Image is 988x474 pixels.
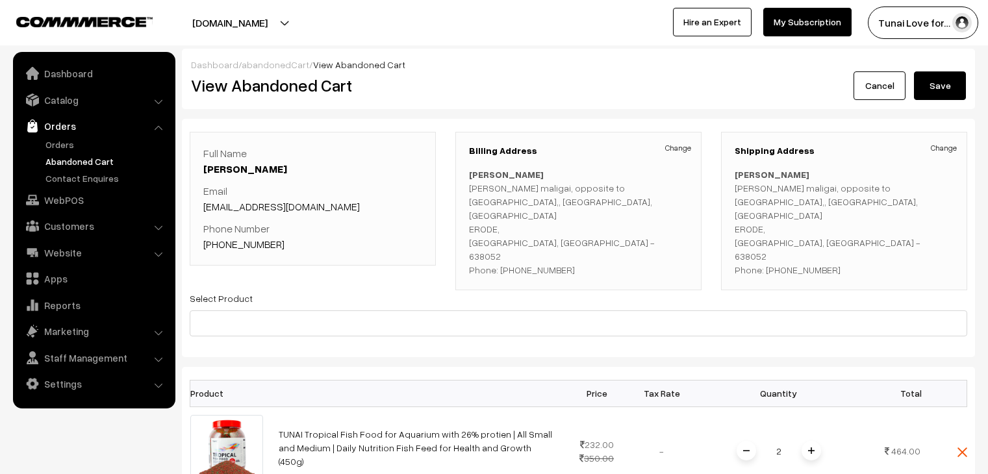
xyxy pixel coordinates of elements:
label: Select Product [190,292,253,305]
div: / / [191,58,966,71]
img: user [952,13,972,32]
button: Save [914,71,966,100]
a: Contact Enquires [42,171,171,185]
a: TUNAI Tropical Fish Food for Aquarium with 26% protien | All Small and Medium | Daily Nutrition F... [279,429,552,467]
a: Change [665,142,691,154]
img: close [957,447,967,457]
a: Website [16,241,171,264]
img: minus [743,447,750,454]
th: Product [190,380,271,406]
th: Total [863,380,928,406]
span: View Abandoned Cart [313,59,405,70]
a: Orders [16,114,171,138]
a: Abandoned Cart [42,155,171,168]
button: [DOMAIN_NAME] [147,6,313,39]
a: Reports [16,293,171,317]
a: Orders [42,138,171,151]
b: [PERSON_NAME] [735,169,809,180]
h2: View Abandoned Cart [191,75,569,95]
a: [PHONE_NUMBER] [203,238,285,251]
a: Dashboard [16,62,171,85]
p: Email [203,183,422,214]
span: - [659,445,664,456]
th: Tax Rate [629,380,694,406]
a: Settings [16,372,171,395]
p: [PERSON_NAME] maligai, opposite to [GEOGRAPHIC_DATA],, [GEOGRAPHIC_DATA], [GEOGRAPHIC_DATA] ERODE... [735,168,954,277]
a: Catalog [16,88,171,112]
p: [PERSON_NAME] maligai, opposite to [GEOGRAPHIC_DATA],, [GEOGRAPHIC_DATA], [GEOGRAPHIC_DATA] ERODE... [469,168,688,277]
h3: Shipping Address [735,145,954,156]
a: Dashboard [191,59,238,70]
th: Quantity [694,380,863,406]
a: [EMAIL_ADDRESS][DOMAIN_NAME] [203,200,360,213]
img: COMMMERCE [16,17,153,27]
a: Customers [16,214,171,238]
a: Change [931,142,957,154]
h3: Billing Address [469,145,688,156]
th: Price [564,380,629,406]
b: [PERSON_NAME] [469,169,544,180]
img: plusI [808,447,815,454]
a: Staff Management [16,346,171,369]
strike: 350.00 [579,453,614,464]
p: Full Name [203,145,422,177]
a: My Subscription [763,8,852,36]
a: COMMMERCE [16,13,130,29]
a: [PERSON_NAME] [203,162,287,175]
p: Phone Number [203,221,422,252]
a: WebPOS [16,188,171,212]
a: Apps [16,267,171,290]
a: Marketing [16,319,171,343]
a: Cancel [854,71,906,100]
span: 464.00 [891,445,920,456]
a: Hire an Expert [673,8,752,36]
a: abandonedCart [242,59,309,70]
button: Tunai Love for… [868,6,978,39]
